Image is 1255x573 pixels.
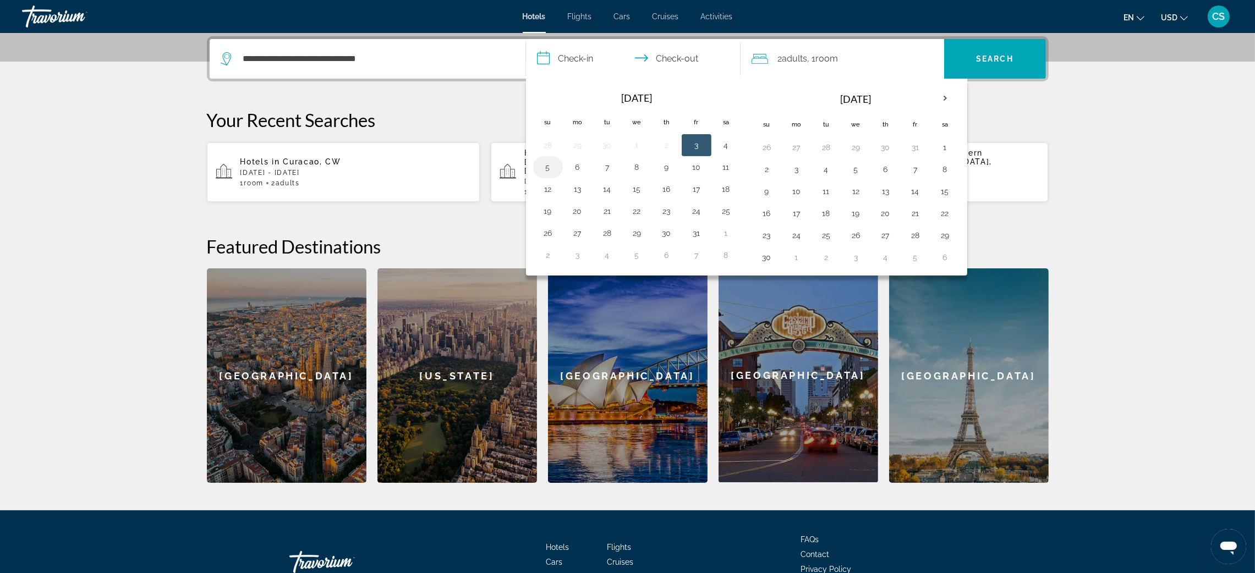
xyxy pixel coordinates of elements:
button: Day 24 [788,228,805,243]
button: Day 29 [569,137,587,153]
button: Day 6 [936,250,954,265]
button: Day 2 [539,247,557,263]
button: Day 29 [847,140,865,155]
div: Search widget [210,39,1046,79]
button: Day 20 [569,203,587,219]
button: Day 2 [758,162,776,177]
button: Day 16 [758,206,776,221]
th: [DATE] [782,86,930,112]
span: 1 [524,188,547,196]
button: Day 14 [907,184,924,199]
button: Travelers: 2 adults, 0 children [741,39,944,79]
a: Hotels [523,12,546,21]
button: Day 21 [907,206,924,221]
span: Cruises [653,12,679,21]
button: Day 20 [877,206,895,221]
th: [DATE] [563,86,711,110]
button: Day 8 [717,247,735,263]
button: Day 9 [758,184,776,199]
button: Day 15 [936,184,954,199]
a: Cruises [607,558,633,566]
table: Left calendar grid [533,86,741,266]
button: Day 3 [688,137,705,153]
span: en [1124,13,1134,22]
a: Travorium [22,2,132,31]
button: Day 4 [877,250,895,265]
span: Curacao, CW [283,157,341,166]
button: Day 10 [788,184,805,199]
span: , 1 [808,51,839,67]
button: Day 25 [818,228,835,243]
button: Day 14 [599,181,616,197]
button: Change currency [1161,9,1188,25]
button: Day 26 [758,140,776,155]
button: Day 8 [936,162,954,177]
span: USD [1161,13,1177,22]
button: Day 2 [818,250,835,265]
button: Day 19 [539,203,557,219]
button: Day 22 [628,203,646,219]
button: Day 12 [539,181,557,197]
span: Room [244,179,264,187]
button: Day 1 [628,137,646,153]
a: Activities [701,12,733,21]
button: Day 6 [658,247,676,263]
a: Contact [801,550,830,559]
button: Day 30 [758,250,776,265]
button: Day 7 [688,247,705,263]
a: Sydney[GEOGRAPHIC_DATA] [548,268,708,483]
span: 1 [240,179,264,187]
h2: Featured Destinations [207,235,1049,257]
div: [GEOGRAPHIC_DATA] [889,268,1049,483]
button: Day 9 [658,159,676,175]
button: Day 17 [688,181,705,197]
div: [GEOGRAPHIC_DATA] [207,268,366,483]
button: Day 16 [658,181,676,197]
button: Day 4 [717,137,735,153]
button: Day 13 [569,181,587,197]
span: Adults [276,179,300,187]
a: Cars [614,12,631,21]
button: Day 31 [907,140,924,155]
button: Day 15 [628,181,646,197]
button: Day 28 [539,137,557,153]
button: Day 5 [847,162,865,177]
button: Day 5 [907,250,924,265]
span: Hotels in [240,157,280,166]
button: Day 7 [599,159,616,175]
button: Day 4 [599,247,616,263]
table: Right calendar grid [752,86,960,268]
button: Day 17 [788,206,805,221]
iframe: Button to launch messaging window [1211,529,1246,564]
button: Next month [930,86,960,111]
button: Day 25 [717,203,735,219]
span: Cars [546,558,562,566]
button: Day 26 [539,225,557,241]
button: Day 27 [569,225,587,241]
div: [US_STATE] [377,268,537,483]
button: Day 26 [847,228,865,243]
a: Paris[GEOGRAPHIC_DATA] [889,268,1049,483]
button: Day 1 [936,140,954,155]
button: Day 12 [847,184,865,199]
button: Search [944,39,1046,79]
button: Day 30 [599,137,616,153]
button: Hotels in Curacao, CW[DATE] - [DATE]1Room2Adults [207,142,480,202]
a: Hotels [546,543,569,552]
span: CS [1213,11,1225,22]
button: Day 27 [877,228,895,243]
a: Flights [568,12,592,21]
button: Day 2 [658,137,676,153]
button: Day 30 [877,140,895,155]
span: 2 [778,51,808,67]
button: Day 1 [717,225,735,241]
button: Day 23 [658,203,676,219]
button: Day 19 [847,206,865,221]
span: Search [976,54,1013,63]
